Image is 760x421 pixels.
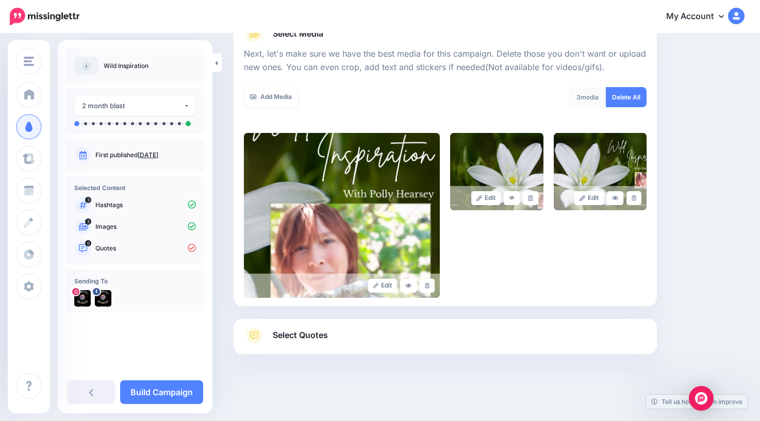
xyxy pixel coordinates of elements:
[10,8,79,25] img: Missinglettr
[95,222,196,231] p: Images
[244,87,298,107] a: Add Media
[74,290,91,307] img: 472449953_1281368356257536_7554451743400192894_n-bsa151736.jpg
[244,327,647,354] a: Select Quotes
[85,218,91,225] span: 3
[244,133,440,298] img: GQNIZPQIRGN21H0J6R8MGLJZ6TJJGVLP_large.png
[74,96,196,116] button: 2 month blast
[74,184,196,192] h4: Selected Content
[606,87,647,107] a: Delete All
[244,47,647,74] p: Next, let's make sure we have the best media for this campaign. Delete those you don't want or up...
[471,191,501,205] a: Edit
[24,57,34,66] img: menu.png
[85,240,91,246] span: 0
[368,279,398,293] a: Edit
[138,151,158,159] a: [DATE]
[95,150,196,160] p: First published
[244,42,647,298] div: Select Media
[95,244,196,253] p: Quotes
[656,4,745,29] a: My Account
[576,93,581,101] span: 3
[450,133,543,210] img: 2V9ZFYR6OBKSP5N65IKLZOW9QK6WS0DW_large.png
[82,100,184,112] div: 2 month blast
[569,87,606,107] div: media
[104,61,148,71] p: Wild Inspiration
[689,386,714,411] div: Open Intercom Messenger
[646,395,748,409] a: Tell us how we can improve
[95,290,111,307] img: 472753704_10160185472851537_7242961054534619338_n-bsa151758.jpg
[95,200,196,210] p: Hashtags
[74,277,196,285] h4: Sending To
[273,328,328,342] span: Select Quotes
[574,191,604,205] a: Edit
[244,26,647,42] a: Select Media
[74,57,98,75] img: article-default-image-icon.png
[85,197,91,203] span: 3
[273,27,323,41] span: Select Media
[554,133,647,210] img: XPQTXXF4K2P0RROICSOM7SFHHDBW68PF_large.png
